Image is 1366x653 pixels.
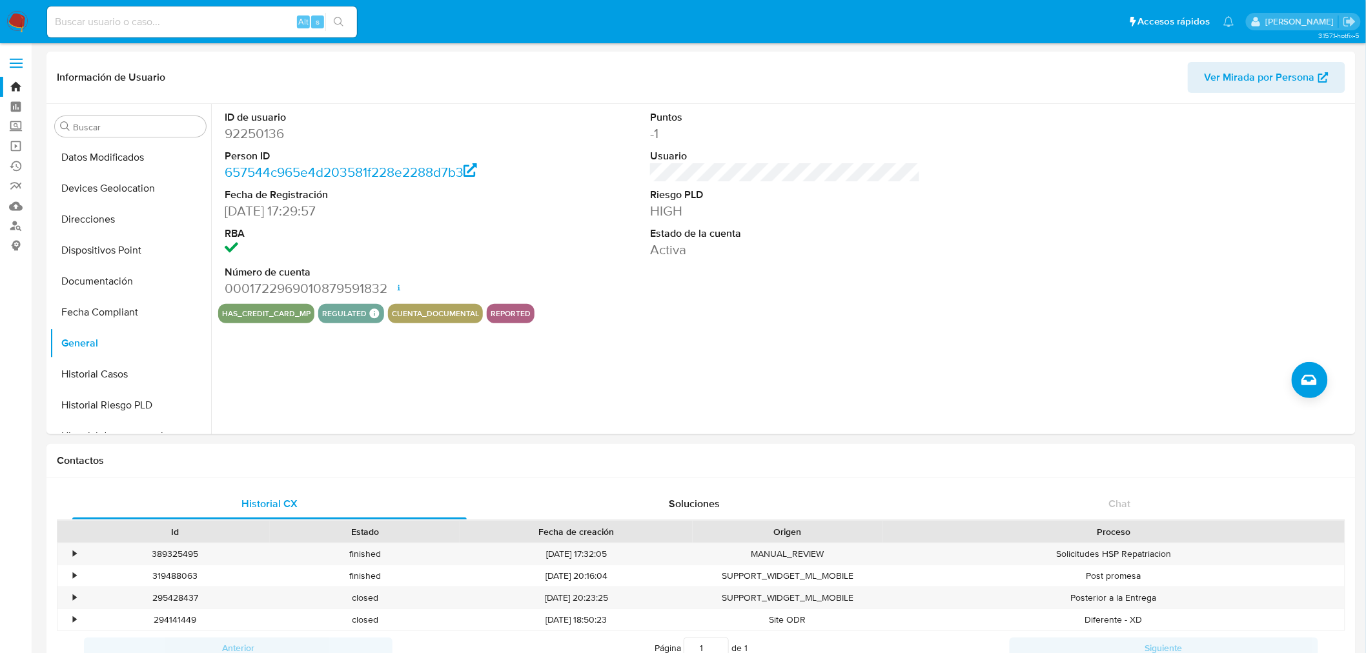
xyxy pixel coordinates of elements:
[693,587,882,608] div: SUPPORT_WIDGET_ML_MOBILE
[460,565,693,587] div: [DATE] 20:16:04
[325,13,352,31] button: search-icon
[882,543,1345,565] div: Solicitudes HSP Repatriacion
[1109,496,1131,511] span: Chat
[882,565,1345,587] div: Post promesa
[57,71,165,84] h1: Información de Usuario
[50,173,211,204] button: Devices Geolocation
[650,110,921,125] dt: Puntos
[322,311,367,316] button: regulated
[225,149,495,163] dt: Person ID
[1265,15,1338,28] p: marianathalie.grajeda@mercadolibre.com.mx
[225,202,495,220] dd: [DATE] 17:29:57
[73,121,201,133] input: Buscar
[316,15,320,28] span: s
[50,328,211,359] button: General
[225,188,495,202] dt: Fecha de Registración
[225,226,495,241] dt: RBA
[50,142,211,173] button: Datos Modificados
[89,525,261,538] div: Id
[650,125,921,143] dd: -1
[693,565,882,587] div: SUPPORT_WIDGET_ML_MOBILE
[491,311,531,316] button: reported
[225,279,495,297] dd: 0001722969010879591832
[57,454,1345,467] h1: Contactos
[1223,16,1234,27] a: Notificaciones
[392,311,479,316] button: cuenta_documental
[702,525,873,538] div: Origen
[270,565,460,587] div: finished
[47,14,357,30] input: Buscar usuario o caso...
[50,359,211,390] button: Historial Casos
[650,202,921,220] dd: HIGH
[460,609,693,630] div: [DATE] 18:50:23
[225,265,495,279] dt: Número de cuenta
[882,587,1345,608] div: Posterior a la Entrega
[892,525,1336,538] div: Proceso
[50,235,211,266] button: Dispositivos Point
[80,587,270,608] div: 295428437
[73,592,76,604] div: •
[60,121,70,132] button: Buscar
[279,525,451,538] div: Estado
[650,241,921,259] dd: Activa
[298,15,309,28] span: Alt
[73,614,76,626] div: •
[1343,15,1356,28] a: Salir
[650,149,921,163] dt: Usuario
[225,163,477,181] a: 657544c965e4d203581f228e2288d7b3
[650,226,921,241] dt: Estado de la cuenta
[50,421,211,452] button: Historial de conversaciones
[669,496,720,511] span: Soluciones
[80,609,270,630] div: 294141449
[1138,15,1210,28] span: Accesos rápidos
[73,570,76,582] div: •
[73,548,76,560] div: •
[1188,62,1345,93] button: Ver Mirada por Persona
[469,525,684,538] div: Fecha de creación
[460,587,693,608] div: [DATE] 20:23:25
[225,110,495,125] dt: ID de usuario
[50,266,211,297] button: Documentación
[80,543,270,565] div: 389325495
[270,609,460,630] div: closed
[460,543,693,565] div: [DATE] 17:32:05
[882,609,1345,630] div: Diferente - XD
[50,297,211,328] button: Fecha Compliant
[270,587,460,608] div: closed
[693,609,882,630] div: Site ODR
[270,543,460,565] div: finished
[650,188,921,202] dt: Riesgo PLD
[225,125,495,143] dd: 92250136
[80,565,270,587] div: 319488063
[50,204,211,235] button: Direcciones
[50,390,211,421] button: Historial Riesgo PLD
[241,496,298,511] span: Historial CX
[1205,62,1315,93] span: Ver Mirada por Persona
[693,543,882,565] div: MANUAL_REVIEW
[222,311,311,316] button: has_credit_card_mp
